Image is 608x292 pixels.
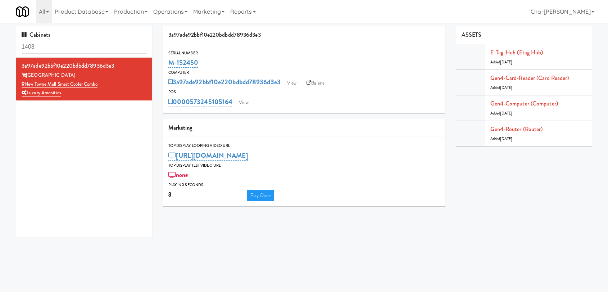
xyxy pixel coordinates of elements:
a: Gen4-computer (Computer) [490,99,558,108]
span: Marketing [168,123,192,132]
img: Micromart [16,5,29,18]
a: Gen4-card-reader (Card Reader) [490,74,569,82]
span: Added [490,59,513,65]
a: Play Once [247,190,274,201]
div: [GEOGRAPHIC_DATA] [22,71,147,80]
a: Gen4-router (Router) [490,125,543,133]
input: Search cabinets [22,40,147,54]
span: ASSETS [462,31,482,39]
a: E-tag-hub (Etag Hub) [490,48,543,57]
a: M-152450 [168,58,199,68]
div: Top Display Test Video Url [168,162,440,169]
a: View [235,97,252,108]
a: [URL][DOMAIN_NAME] [168,151,249,161]
span: [DATE] [500,85,513,90]
a: Luxury Amenities [22,89,61,96]
span: [DATE] [500,136,513,141]
a: 0000573245105164 [168,97,233,107]
span: Added [490,85,513,90]
div: 3a97ade92bbf10e220bdbdd78936d3e3 [163,26,445,44]
a: Balena [303,78,328,89]
span: [DATE] [500,59,513,65]
a: New Towne Mall Smart Cooler Combo [22,81,97,88]
span: Added [490,136,513,141]
a: none [168,170,188,180]
div: POS [168,89,440,96]
a: View [283,78,300,89]
div: Top Display Looping Video Url [168,142,440,149]
div: Serial Number [168,50,440,57]
div: 3a97ade92bbf10e220bdbdd78936d3e3 [22,60,147,71]
a: 3a97ade92bbf10e220bdbdd78936d3e3 [168,77,281,87]
span: Cabinets [22,31,50,39]
li: 3a97ade92bbf10e220bdbdd78936d3e3[GEOGRAPHIC_DATA] New Towne Mall Smart Cooler ComboLuxury Amenities [16,58,152,100]
div: Computer [168,69,440,76]
span: Added [490,111,513,116]
div: Play in X seconds [168,181,440,189]
span: [DATE] [500,111,513,116]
